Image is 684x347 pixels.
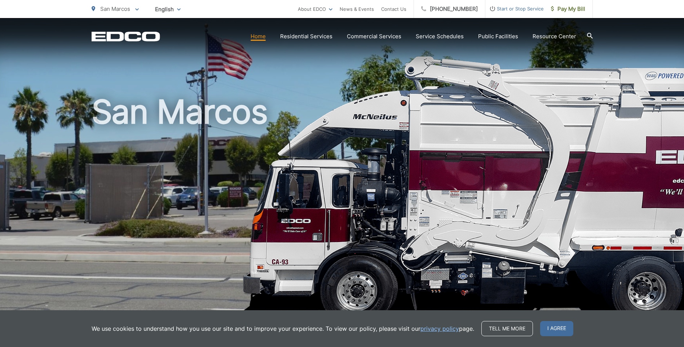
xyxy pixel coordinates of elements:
[92,31,160,41] a: EDCD logo. Return to the homepage.
[533,32,576,41] a: Resource Center
[92,94,593,322] h1: San Marcos
[478,32,518,41] a: Public Facilities
[150,3,186,16] span: English
[251,32,266,41] a: Home
[100,5,130,12] span: San Marcos
[540,321,573,336] span: I agree
[551,5,585,13] span: Pay My Bill
[381,5,406,13] a: Contact Us
[347,32,401,41] a: Commercial Services
[340,5,374,13] a: News & Events
[92,324,474,333] p: We use cookies to understand how you use our site and to improve your experience. To view our pol...
[280,32,332,41] a: Residential Services
[298,5,332,13] a: About EDCO
[420,324,459,333] a: privacy policy
[416,32,464,41] a: Service Schedules
[481,321,533,336] a: Tell me more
